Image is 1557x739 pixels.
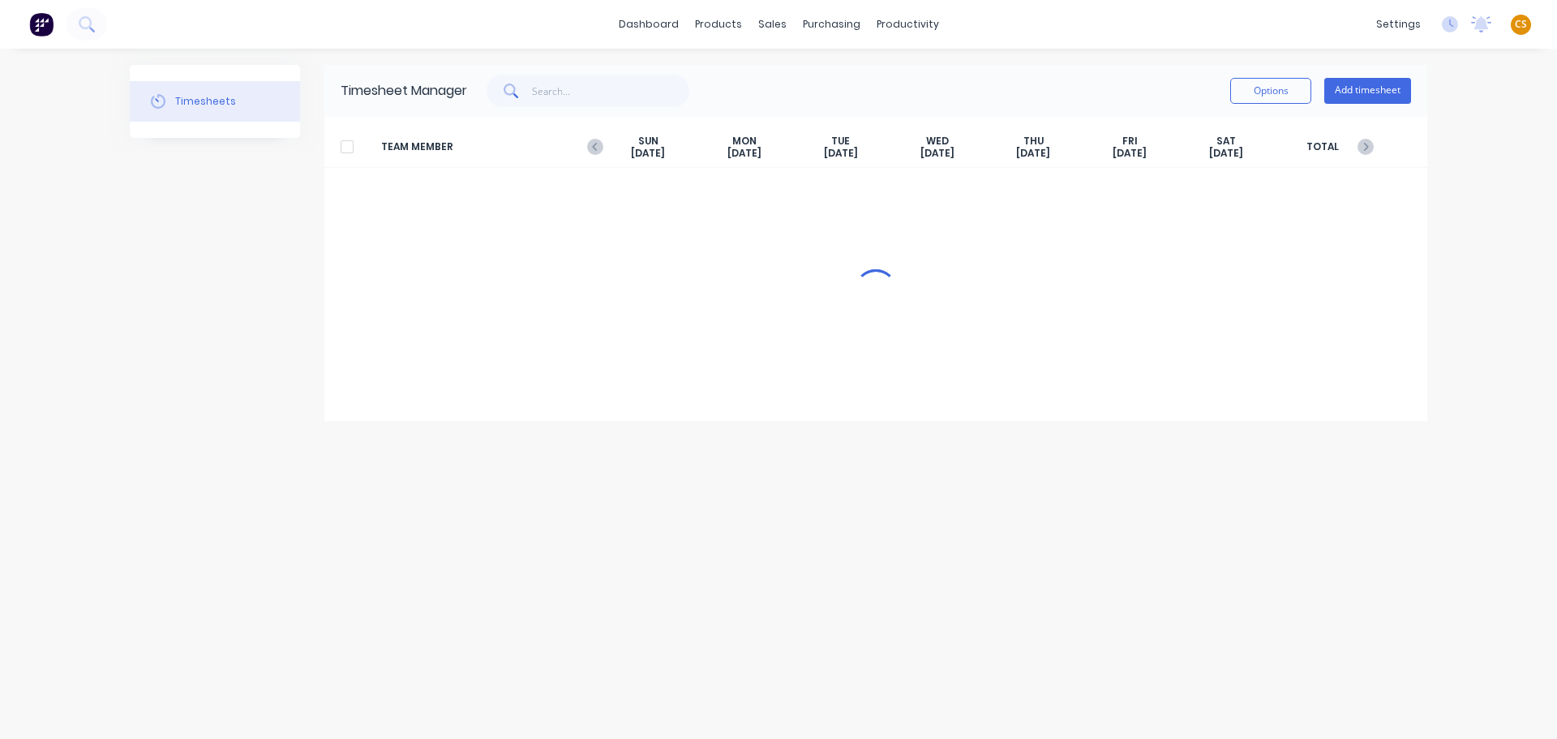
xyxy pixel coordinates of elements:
div: settings [1368,12,1429,37]
span: TUE [831,135,850,148]
div: productivity [869,12,947,37]
a: dashboard [611,12,687,37]
span: [DATE] [824,147,858,160]
span: [DATE] [631,147,665,160]
span: SUN [638,135,658,148]
div: products [687,12,750,37]
span: CS [1515,17,1527,32]
span: THU [1023,135,1044,148]
span: MON [732,135,757,148]
button: Options [1230,78,1311,104]
div: sales [750,12,795,37]
span: TEAM MEMBER [381,135,600,160]
span: TOTAL [1274,135,1370,160]
span: [DATE] [727,147,761,160]
div: Timesheets [175,94,236,109]
input: Search... [532,75,690,107]
span: WED [926,135,949,148]
span: [DATE] [1209,147,1243,160]
div: Timesheet Manager [341,81,467,101]
button: Add timesheet [1324,78,1411,104]
span: [DATE] [920,147,954,160]
div: purchasing [795,12,869,37]
span: [DATE] [1113,147,1147,160]
span: FRI [1122,135,1138,148]
span: SAT [1216,135,1236,148]
img: Factory [29,12,54,37]
span: [DATE] [1016,147,1050,160]
button: Timesheets [130,81,300,122]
